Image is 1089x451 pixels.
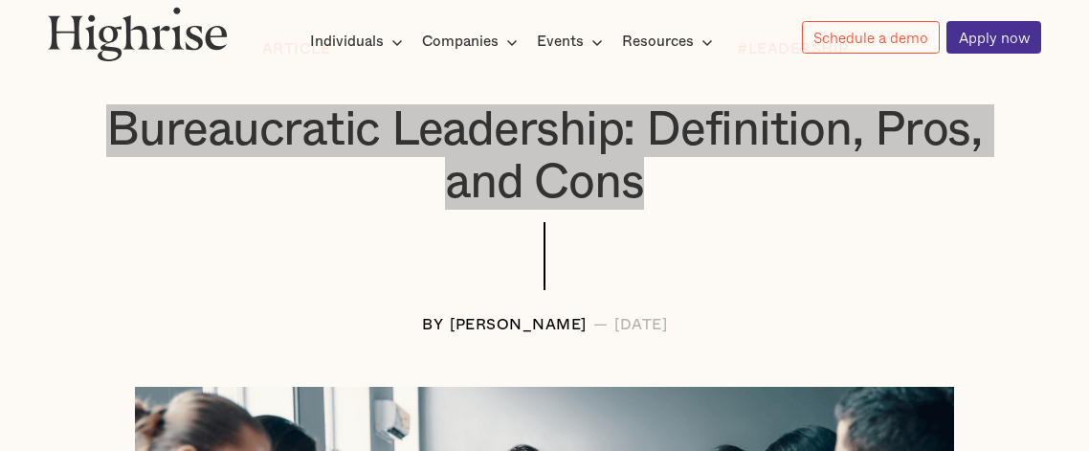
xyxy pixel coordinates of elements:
div: Individuals [310,31,384,54]
div: Resources [622,31,719,54]
a: Apply now [946,21,1041,55]
h1: Bureaucratic Leadership: Definition, Pros, and Cons [90,104,1000,210]
div: Individuals [310,31,409,54]
div: [DATE] [614,317,667,333]
div: Resources [622,31,694,54]
div: Events [537,31,584,54]
div: Events [537,31,609,54]
img: Highrise logo [48,7,228,61]
a: Schedule a demo [802,21,940,55]
div: Companies [422,31,499,54]
div: Companies [422,31,523,54]
div: [PERSON_NAME] [450,317,587,333]
div: BY [422,317,443,333]
div: — [593,317,609,333]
